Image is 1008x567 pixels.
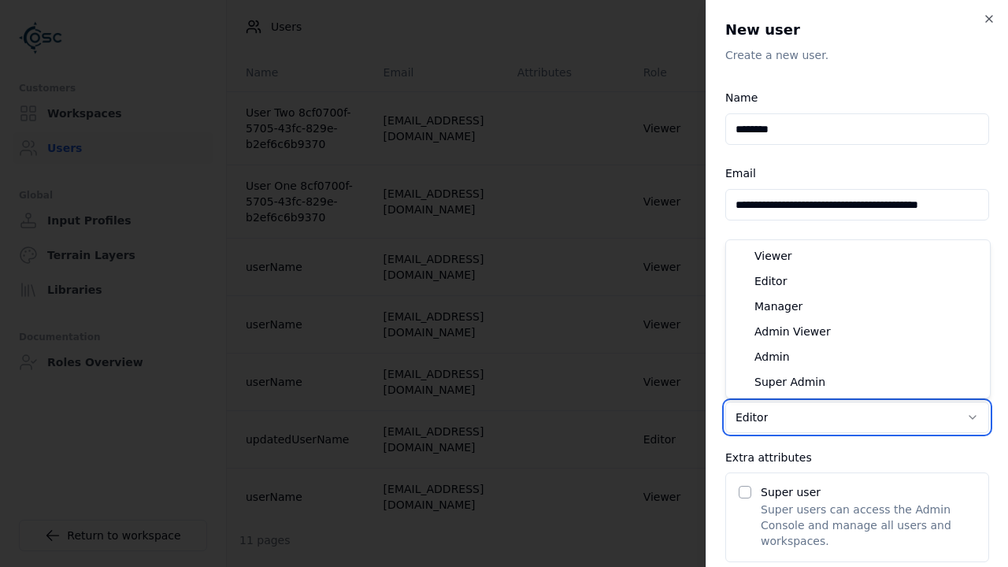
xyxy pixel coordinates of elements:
[754,273,787,289] span: Editor
[754,349,790,365] span: Admin
[754,374,825,390] span: Super Admin
[754,248,792,264] span: Viewer
[754,298,802,314] span: Manager
[754,324,831,339] span: Admin Viewer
